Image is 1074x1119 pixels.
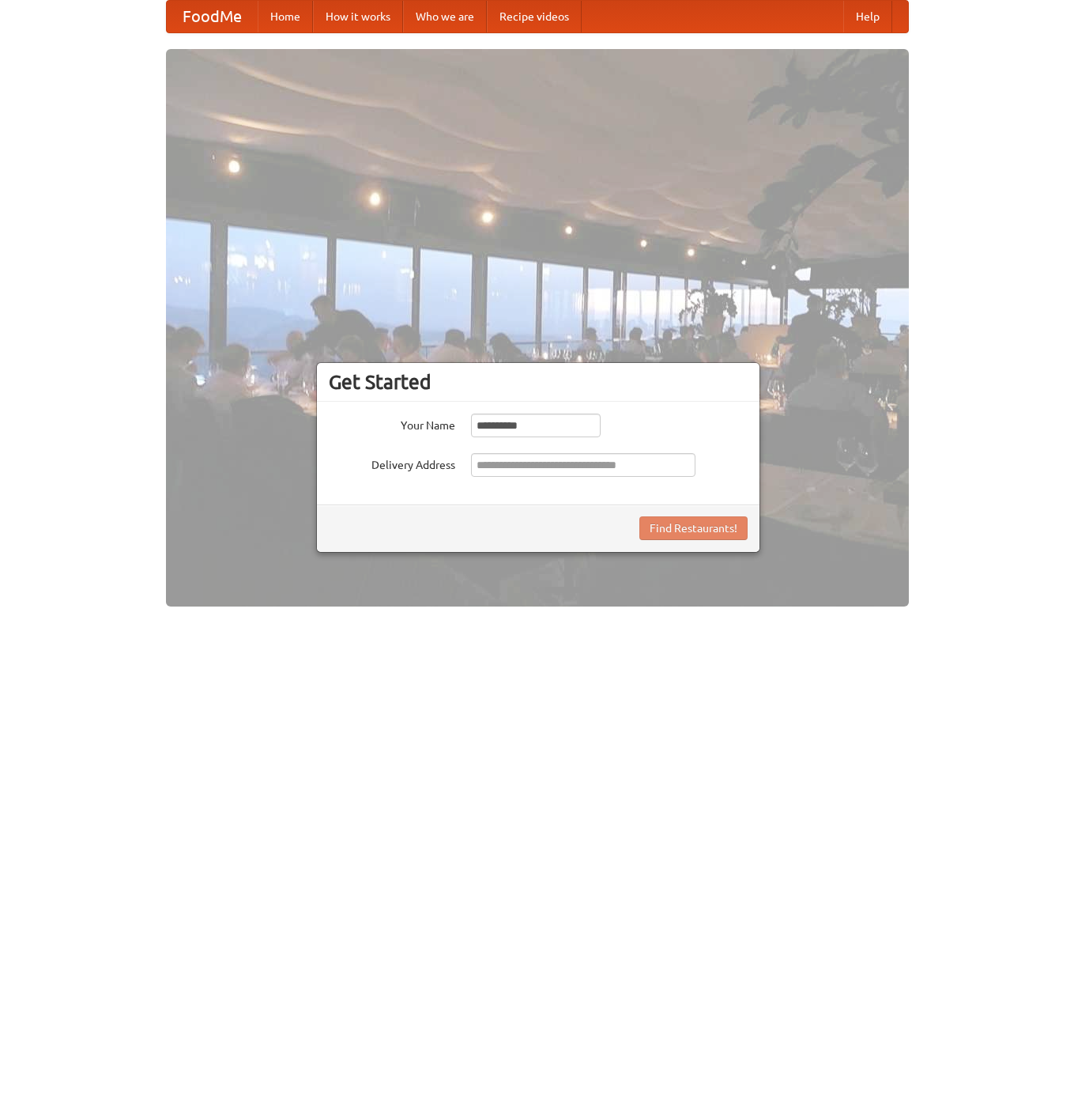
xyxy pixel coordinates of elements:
[329,414,455,433] label: Your Name
[639,516,748,540] button: Find Restaurants!
[843,1,892,32] a: Help
[329,370,748,394] h3: Get Started
[403,1,487,32] a: Who we are
[167,1,258,32] a: FoodMe
[313,1,403,32] a: How it works
[329,453,455,473] label: Delivery Address
[258,1,313,32] a: Home
[487,1,582,32] a: Recipe videos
